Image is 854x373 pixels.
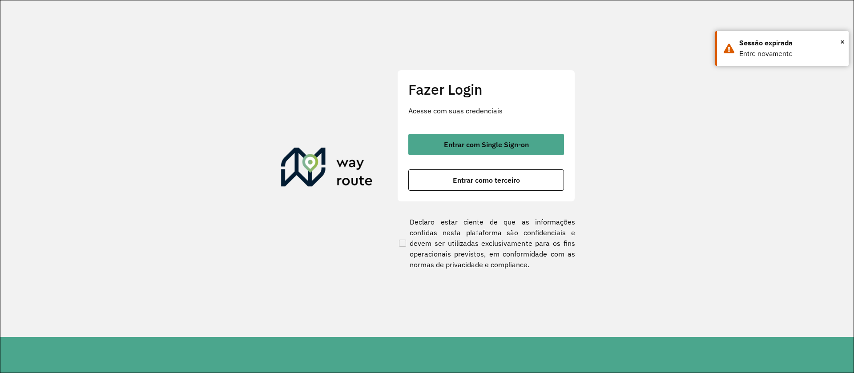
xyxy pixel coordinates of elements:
div: Entre novamente [739,48,842,59]
img: Roteirizador AmbevTech [281,148,373,190]
span: Entrar com Single Sign-on [444,141,529,148]
button: Close [840,35,845,48]
div: Sessão expirada [739,38,842,48]
button: button [408,134,564,155]
span: Entrar como terceiro [453,176,520,184]
button: button [408,169,564,191]
h2: Fazer Login [408,81,564,98]
span: × [840,35,845,48]
p: Acesse com suas credenciais [408,105,564,116]
label: Declaro estar ciente de que as informações contidas nesta plataforma são confidenciais e devem se... [397,217,575,270]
